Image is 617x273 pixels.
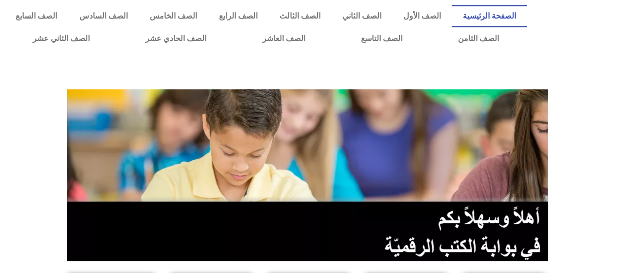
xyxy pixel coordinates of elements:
a: الصف السابع [5,5,68,27]
a: الصف الثاني [331,5,392,27]
a: الصف التاسع [333,27,430,50]
a: الصف الرابع [208,5,268,27]
a: الصف السادس [68,5,139,27]
a: الصف العاشر [235,27,333,50]
a: الصف الثاني عشر [5,27,118,50]
a: الصف الحادي عشر [118,27,234,50]
a: الصفحة الرئيسية [452,5,527,27]
a: الصف الثامن [430,27,527,50]
a: الصف الخامس [139,5,208,27]
a: الصف الثالث [268,5,331,27]
a: الصف الأول [392,5,452,27]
